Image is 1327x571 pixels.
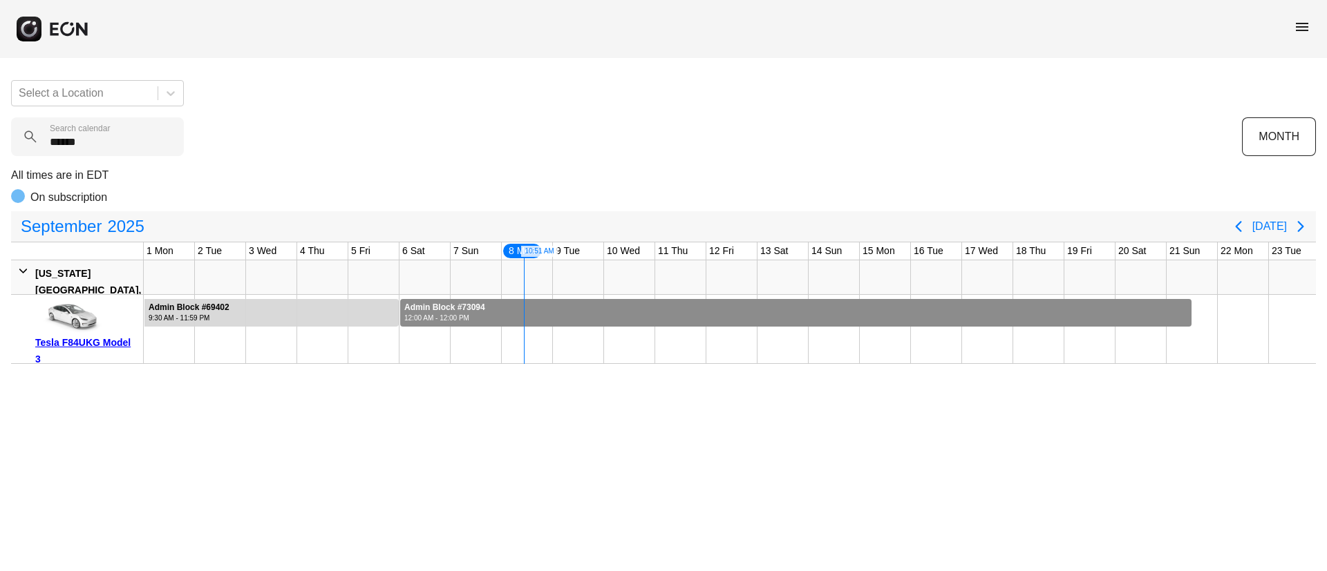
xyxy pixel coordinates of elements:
[35,265,141,315] div: [US_STATE][GEOGRAPHIC_DATA], [GEOGRAPHIC_DATA]
[1294,19,1310,35] span: menu
[404,313,485,323] div: 12:00 AM - 12:00 PM
[399,295,1192,327] div: Rented for 16 days by Admin Block Current status is rental
[144,295,399,327] div: Rented for 28 days by Admin Block Current status is rental
[348,242,373,260] div: 5 Fri
[246,242,279,260] div: 3 Wed
[757,242,791,260] div: 13 Sat
[297,242,328,260] div: 4 Thu
[809,242,845,260] div: 14 Sun
[962,242,1001,260] div: 17 Wed
[1116,242,1149,260] div: 20 Sat
[655,242,690,260] div: 11 Thu
[553,242,583,260] div: 9 Tue
[195,242,225,260] div: 2 Tue
[1218,242,1256,260] div: 22 Mon
[149,313,229,323] div: 9:30 AM - 11:59 PM
[1064,242,1095,260] div: 19 Fri
[860,242,898,260] div: 15 Mon
[604,242,643,260] div: 10 Wed
[1242,117,1316,156] button: MONTH
[50,123,110,134] label: Search calendar
[1167,242,1203,260] div: 21 Sun
[451,242,482,260] div: 7 Sun
[149,302,229,313] div: Admin Block #69402
[1252,214,1287,239] button: [DATE]
[11,167,1316,184] p: All times are in EDT
[1013,242,1048,260] div: 18 Thu
[911,242,946,260] div: 16 Tue
[706,242,737,260] div: 12 Fri
[144,242,176,260] div: 1 Mon
[18,213,104,240] span: September
[35,300,104,334] img: car
[35,334,138,367] div: Tesla F84UKG Model 3
[1287,213,1315,240] button: Next page
[1269,242,1304,260] div: 23 Tue
[104,213,147,240] span: 2025
[404,302,485,313] div: Admin Block #73094
[502,242,543,260] div: 8 Mon
[1225,213,1252,240] button: Previous page
[12,213,153,240] button: September2025
[30,189,107,206] p: On subscription
[399,242,428,260] div: 6 Sat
